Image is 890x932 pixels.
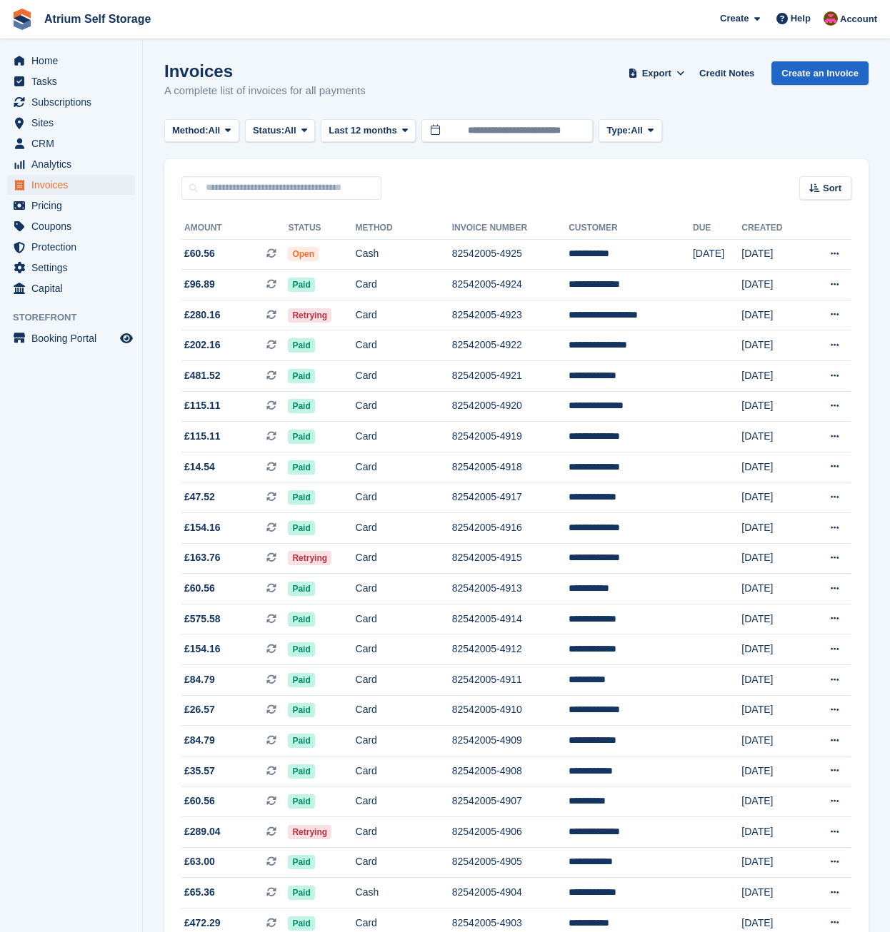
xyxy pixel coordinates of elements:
[741,300,805,330] td: [DATE]
[741,217,805,240] th: Created
[356,300,452,330] td: Card
[741,239,805,270] td: [DATE]
[13,310,142,325] span: Storefront
[741,695,805,726] td: [DATE]
[452,695,569,726] td: 82542005-4910
[356,665,452,696] td: Card
[452,217,569,240] th: Invoice Number
[356,756,452,786] td: Card
[452,452,569,482] td: 82542005-4918
[164,119,239,143] button: Method: All
[741,513,805,544] td: [DATE]
[741,543,805,574] td: [DATE]
[288,460,314,475] span: Paid
[694,61,760,85] a: Credit Notes
[452,422,569,452] td: 82542005-4919
[184,398,221,413] span: £115.11
[452,482,569,513] td: 82542005-4917
[356,604,452,634] td: Card
[625,61,688,85] button: Export
[452,391,569,422] td: 82542005-4920
[288,794,314,809] span: Paid
[741,634,805,665] td: [DATE]
[184,702,215,717] span: £26.57
[181,217,288,240] th: Amount
[164,61,366,81] h1: Invoices
[741,786,805,817] td: [DATE]
[288,886,314,900] span: Paid
[791,11,811,26] span: Help
[184,672,215,687] span: £84.79
[452,726,569,756] td: 82542005-4909
[184,885,215,900] span: £65.36
[356,361,452,392] td: Card
[356,786,452,817] td: Card
[7,92,135,112] a: menu
[452,361,569,392] td: 82542005-4921
[741,270,805,300] td: [DATE]
[184,338,221,353] span: £202.16
[288,855,314,869] span: Paid
[284,123,296,138] span: All
[356,452,452,482] td: Card
[569,217,693,240] th: Customer
[288,612,314,627] span: Paid
[7,258,135,278] a: menu
[31,258,117,278] span: Settings
[184,277,215,292] span: £96.89
[288,430,314,444] span: Paid
[184,794,215,809] span: £60.56
[184,490,215,505] span: £47.52
[184,824,221,839] span: £289.04
[184,581,215,596] span: £60.56
[356,217,452,240] th: Method
[31,154,117,174] span: Analytics
[720,11,749,26] span: Create
[184,733,215,748] span: £84.79
[741,665,805,696] td: [DATE]
[39,7,156,31] a: Atrium Self Storage
[7,71,135,91] a: menu
[356,391,452,422] td: Card
[606,123,631,138] span: Type:
[452,543,569,574] td: 82542005-4915
[356,634,452,665] td: Card
[184,642,221,657] span: £154.16
[741,878,805,908] td: [DATE]
[118,330,135,347] a: Preview store
[321,119,416,143] button: Last 12 months
[288,673,314,687] span: Paid
[741,726,805,756] td: [DATE]
[288,582,314,596] span: Paid
[31,71,117,91] span: Tasks
[356,574,452,604] td: Card
[356,482,452,513] td: Card
[693,239,741,270] td: [DATE]
[823,181,841,196] span: Sort
[288,308,331,323] span: Retrying
[31,196,117,216] span: Pricing
[356,422,452,452] td: Card
[7,196,135,216] a: menu
[31,237,117,257] span: Protection
[7,216,135,236] a: menu
[288,916,314,931] span: Paid
[329,123,396,138] span: Last 12 months
[356,270,452,300] td: Card
[631,123,643,138] span: All
[172,123,209,138] span: Method:
[452,816,569,847] td: 82542005-4906
[7,113,135,133] a: menu
[288,278,314,292] span: Paid
[288,825,331,839] span: Retrying
[452,878,569,908] td: 82542005-4904
[7,51,135,71] a: menu
[31,175,117,195] span: Invoices
[184,612,221,627] span: £575.58
[452,513,569,544] td: 82542005-4916
[356,239,452,270] td: Cash
[31,328,117,348] span: Booking Portal
[288,642,314,657] span: Paid
[288,490,314,505] span: Paid
[741,422,805,452] td: [DATE]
